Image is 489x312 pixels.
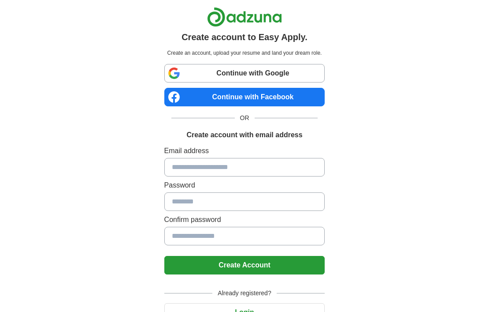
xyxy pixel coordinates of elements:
[166,49,323,57] p: Create an account, upload your resume and land your dream role.
[164,146,325,156] label: Email address
[186,130,302,140] h1: Create account with email address
[212,289,276,298] span: Already registered?
[164,64,325,83] a: Continue with Google
[182,30,307,44] h1: Create account to Easy Apply.
[164,180,325,191] label: Password
[164,88,325,106] a: Continue with Facebook
[207,7,282,27] img: Adzuna logo
[164,256,325,274] button: Create Account
[164,214,325,225] label: Confirm password
[235,113,255,123] span: OR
